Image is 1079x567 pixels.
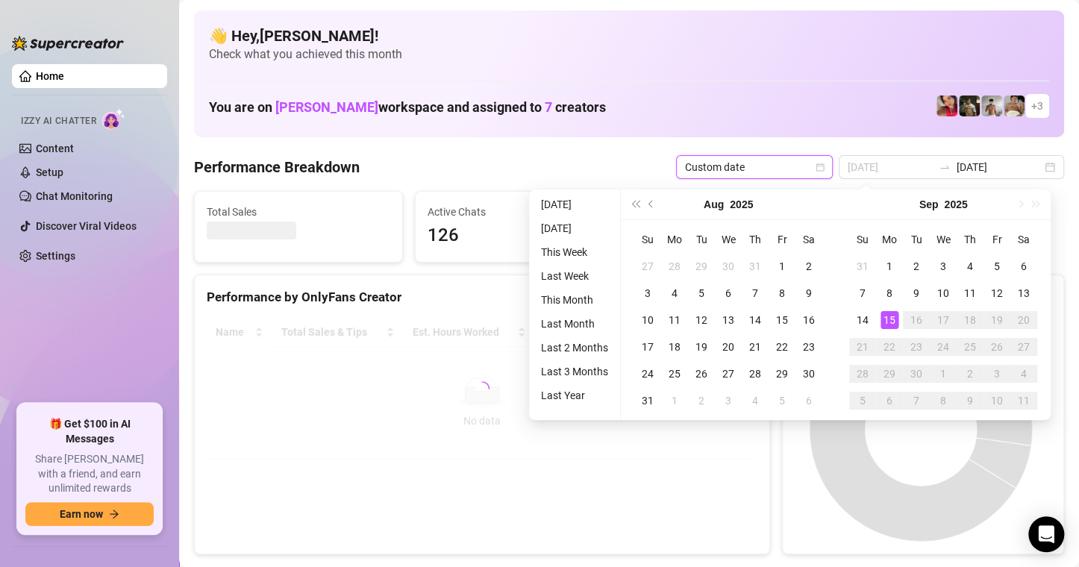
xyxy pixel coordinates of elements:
[209,46,1049,63] span: Check what you achieved this month
[907,257,925,275] div: 2
[661,280,688,307] td: 2025-08-04
[881,284,898,302] div: 8
[957,387,983,414] td: 2025-10-09
[849,253,876,280] td: 2025-08-31
[719,392,737,410] div: 3
[634,253,661,280] td: 2025-07-27
[688,280,715,307] td: 2025-08-05
[795,360,822,387] td: 2025-08-30
[692,257,710,275] div: 29
[688,226,715,253] th: Tu
[209,99,606,116] h1: You are on workspace and assigned to creators
[854,257,872,275] div: 31
[907,284,925,302] div: 9
[102,108,125,130] img: AI Chatter
[719,365,737,383] div: 27
[36,250,75,262] a: Settings
[715,333,742,360] td: 2025-08-20
[930,333,957,360] td: 2025-09-24
[848,159,933,175] input: Start date
[639,365,657,383] div: 24
[961,392,979,410] div: 9
[983,333,1010,360] td: 2025-09-26
[795,333,822,360] td: 2025-08-23
[854,338,872,356] div: 21
[1015,365,1033,383] div: 4
[1015,392,1033,410] div: 11
[535,219,614,237] li: [DATE]
[688,307,715,333] td: 2025-08-12
[983,280,1010,307] td: 2025-09-12
[773,392,791,410] div: 5
[854,284,872,302] div: 7
[60,508,103,520] span: Earn now
[688,333,715,360] td: 2025-08-19
[535,291,614,309] li: This Month
[21,114,96,128] span: Izzy AI Chatter
[666,365,684,383] div: 25
[983,253,1010,280] td: 2025-09-05
[769,280,795,307] td: 2025-08-08
[428,204,611,220] span: Active Chats
[876,307,903,333] td: 2025-09-15
[661,360,688,387] td: 2025-08-25
[988,392,1006,410] div: 10
[903,226,930,253] th: Tu
[692,284,710,302] div: 5
[1010,387,1037,414] td: 2025-10-11
[666,392,684,410] div: 1
[957,360,983,387] td: 2025-10-02
[903,253,930,280] td: 2025-09-02
[36,70,64,82] a: Home
[907,392,925,410] div: 7
[685,156,824,178] span: Custom date
[545,99,552,115] span: 7
[1015,338,1033,356] div: 27
[800,257,818,275] div: 2
[769,387,795,414] td: 2025-09-05
[881,392,898,410] div: 6
[1015,257,1033,275] div: 6
[903,387,930,414] td: 2025-10-07
[634,387,661,414] td: 2025-08-31
[207,287,757,307] div: Performance by OnlyFans Creator
[800,392,818,410] div: 6
[1015,311,1033,329] div: 20
[688,360,715,387] td: 2025-08-26
[769,333,795,360] td: 2025-08-22
[1010,253,1037,280] td: 2025-09-06
[535,363,614,380] li: Last 3 Months
[957,307,983,333] td: 2025-09-18
[849,387,876,414] td: 2025-10-05
[849,307,876,333] td: 2025-09-14
[988,311,1006,329] div: 19
[983,387,1010,414] td: 2025-10-10
[934,338,952,356] div: 24
[795,226,822,253] th: Sa
[719,284,737,302] div: 6
[730,189,753,219] button: Choose a year
[688,387,715,414] td: 2025-09-02
[746,284,764,302] div: 7
[746,311,764,329] div: 14
[639,311,657,329] div: 10
[854,311,872,329] div: 14
[719,257,737,275] div: 30
[1031,98,1043,114] span: + 3
[639,284,657,302] div: 3
[634,333,661,360] td: 2025-08-17
[742,360,769,387] td: 2025-08-28
[535,267,614,285] li: Last Week
[1010,226,1037,253] th: Sa
[746,338,764,356] div: 21
[854,392,872,410] div: 5
[816,163,825,172] span: calendar
[769,226,795,253] th: Fr
[907,365,925,383] div: 30
[742,280,769,307] td: 2025-08-07
[881,365,898,383] div: 29
[661,226,688,253] th: Mo
[742,333,769,360] td: 2025-08-21
[627,189,643,219] button: Last year (Control + left)
[719,338,737,356] div: 20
